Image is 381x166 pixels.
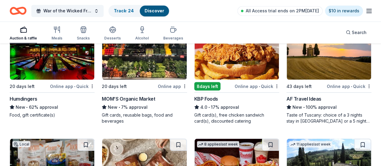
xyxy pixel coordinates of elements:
div: Gift cards, reusable bags, food and beverages [102,112,187,124]
span: • [303,105,304,109]
span: 4.0 [200,103,207,111]
div: 62% approval [10,103,95,111]
div: 11 applies last week [289,141,332,147]
img: Image for Humdingers [10,22,94,80]
div: 17% approval [194,103,279,111]
span: • [208,105,210,109]
div: Local [12,141,30,147]
div: Gift card(s), free chicken sandwich card(s), discounted catering [194,112,279,124]
a: Track· 24 [114,8,134,13]
span: New [16,103,25,111]
div: 8 applies last week [197,141,239,147]
button: Meals [52,23,62,43]
a: Image for HumdingersLocal20 days leftOnline app•QuickHumdingersNew•62% approvalFood, gift certifi... [10,22,95,118]
button: Beverages [163,23,183,43]
div: KBP Foods [194,95,218,102]
div: Food, gift certificate(s) [10,112,95,118]
button: Track· 24Discover [108,5,170,17]
div: Beverages [163,36,183,40]
div: Online app [158,82,187,90]
a: Discover [145,8,164,13]
span: • [351,84,352,89]
a: Image for KBP Foods8 applieslast week8days leftOnline app•QuickKBP Foods4.0•17% approvalGift card... [194,22,279,124]
a: Image for AF Travel Ideas17 applieslast week43 days leftOnline app•QuickAF Travel IdeasNew•100% a... [286,22,371,124]
div: 7% approval [102,103,187,111]
a: Home [10,4,27,18]
div: Online app Quick [235,82,279,90]
a: $10 in rewards [325,5,363,16]
a: All Access trial ends on 2PM[DATE] [237,6,323,16]
div: MOM'S Organic Market [102,95,155,102]
span: • [259,84,260,89]
div: Online app Quick [327,82,371,90]
div: Auction & raffle [10,36,37,40]
div: 8 days left [194,82,220,90]
img: Image for MOM'S Organic Market [102,22,186,80]
span: • [26,105,28,109]
div: Alcohol [135,36,149,40]
div: 100% approval [286,103,371,111]
button: Alcohol [135,23,149,43]
span: • [74,84,75,89]
img: Image for KBP Foods [195,22,279,80]
button: Desserts [104,23,121,43]
span: • [119,105,120,109]
button: Search [341,26,371,38]
span: New [292,103,302,111]
img: Image for AF Travel Ideas [287,22,371,80]
span: All Access trial ends on 2PM[DATE] [246,7,319,14]
button: War of the Wicked Friendly 10uC [31,5,104,17]
div: Humdingers [10,95,37,102]
span: Search [352,29,367,36]
div: Desserts [104,36,121,40]
span: War of the Wicked Friendly 10uC [43,7,92,14]
div: 20 days left [102,83,127,90]
div: Snacks [77,36,90,40]
div: 43 days left [286,83,312,90]
div: AF Travel Ideas [286,95,321,102]
button: Snacks [77,23,90,43]
div: Meals [52,36,62,40]
a: Image for MOM'S Organic Market2 applieslast week20 days leftOnline appMOM'S Organic MarketNew•7% ... [102,22,187,124]
span: New [108,103,117,111]
div: Taste of Tuscany: choice of a 3 nights stay in [GEOGRAPHIC_DATA] or a 5 night stay in [GEOGRAPHIC... [286,112,371,124]
div: Online app Quick [50,82,95,90]
button: Auction & raffle [10,23,37,43]
div: 20 days left [10,83,35,90]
